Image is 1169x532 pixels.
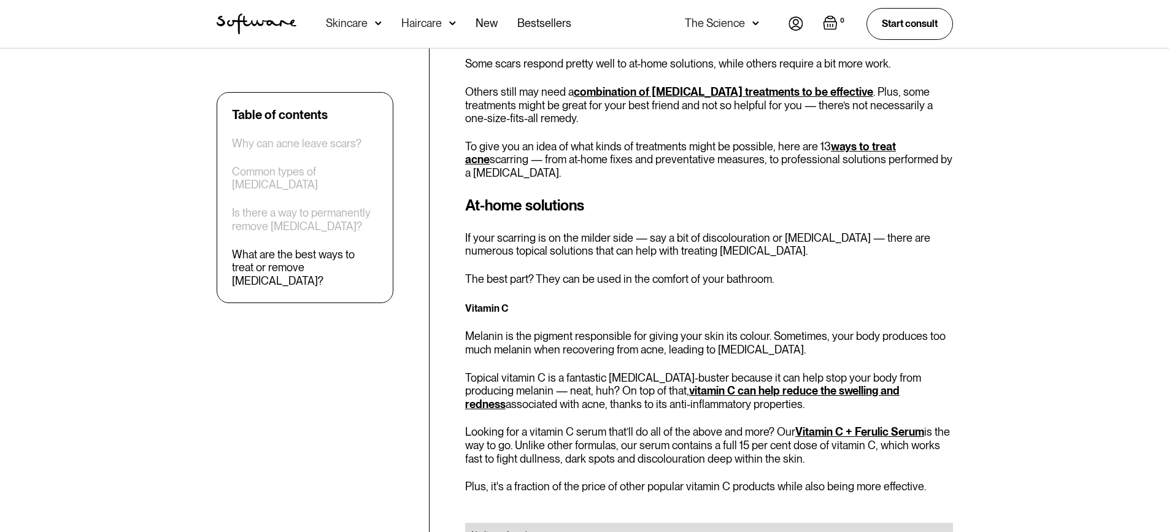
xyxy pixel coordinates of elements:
[232,207,378,233] a: Is there a way to permanently remove [MEDICAL_DATA]?
[465,480,953,493] p: Plus, it's a fraction of the price of other popular vitamin C products while also being more effe...
[217,13,296,34] img: Software Logo
[217,13,296,34] a: home
[465,272,953,286] p: The best part? They can be used in the comfort of your bathroom.
[465,57,953,71] p: Some scars respond pretty well to at-home solutions, while others require a bit more work.
[465,231,953,258] p: If your scarring is on the milder side — say a bit of discolouration or [MEDICAL_DATA] — there ar...
[866,8,953,39] a: Start consult
[326,17,368,29] div: Skincare
[465,196,584,214] strong: At-home solutions
[838,15,847,26] div: 0
[823,15,847,33] a: Open empty cart
[449,17,456,29] img: arrow down
[465,140,896,166] a: ways to treat acne
[465,330,953,356] p: Melanin is the pigment responsible for giving your skin its colour. Sometimes, your body produces...
[685,17,745,29] div: The Science
[465,384,900,411] a: vitamin C can help reduce the swelling and redness
[465,371,953,411] p: Topical vitamin C is a fantastic [MEDICAL_DATA]-buster because it can help stop your body from pr...
[465,140,953,180] p: To give you an idea of what kinds of treatments might be possible, here are 13 scarring — from at...
[232,137,361,150] a: Why can acne leave scars?
[375,17,382,29] img: arrow down
[232,107,328,122] div: Table of contents
[401,17,442,29] div: Haircare
[465,303,508,314] strong: Vitamin C
[465,425,953,465] p: Looking for a vitamin C serum that’ll do all of the above and more? Our is the way to go. Unlike ...
[232,165,378,191] a: Common types of [MEDICAL_DATA]
[574,85,873,98] a: combination of [MEDICAL_DATA] treatments to be effective
[752,17,759,29] img: arrow down
[465,85,953,125] p: Others still may need a . Plus, some treatments might be great for your best friend and not so he...
[795,425,924,438] a: Vitamin C + Ferulic Serum
[232,248,378,288] a: What are the best ways to treat or remove [MEDICAL_DATA]?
